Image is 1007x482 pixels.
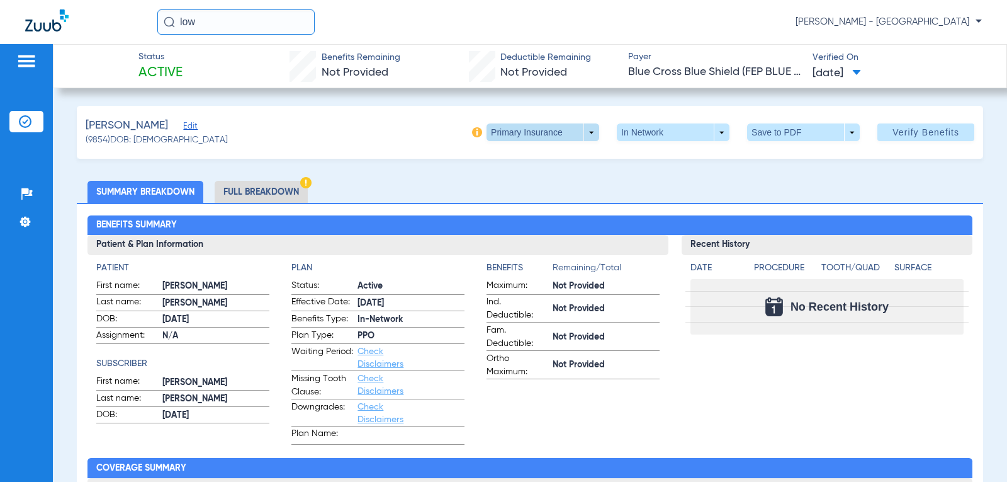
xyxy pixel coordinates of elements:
[291,401,353,426] span: Downgrades:
[157,9,315,35] input: Search for patients
[754,261,816,279] app-breakdown-title: Procedure
[162,393,269,406] span: [PERSON_NAME]
[291,296,353,311] span: Effective Date:
[813,66,861,81] span: [DATE]
[553,280,660,293] span: Not Provided
[86,134,228,147] span: (9854) DOB: [DEMOGRAPHIC_DATA]
[553,302,660,316] span: Not Provided
[894,261,963,279] app-breakdown-title: Surface
[87,181,203,203] li: Summary Breakdown
[183,122,194,134] span: Edit
[162,409,269,422] span: [DATE]
[96,313,158,328] span: DOB:
[357,280,464,293] span: Active
[553,359,660,372] span: Not Provided
[87,458,972,478] h2: Coverage Summary
[96,261,269,275] h4: Patient
[487,261,553,279] app-breakdown-title: Benefits
[690,261,743,279] app-breakdown-title: Date
[162,280,269,293] span: [PERSON_NAME]
[86,118,168,134] span: [PERSON_NAME]
[96,357,269,370] h4: Subscriber
[682,235,972,255] h3: Recent History
[796,16,982,28] span: [PERSON_NAME] - [GEOGRAPHIC_DATA]
[96,279,158,294] span: First name:
[291,372,353,399] span: Missing Tooth Clause:
[821,261,890,275] h4: Tooth/Quad
[357,374,403,396] a: Check Disclaimers
[821,261,890,279] app-breakdown-title: Tooth/Quad
[553,331,660,344] span: Not Provided
[162,376,269,389] span: [PERSON_NAME]
[813,51,986,64] span: Verified On
[894,261,963,275] h4: Surface
[96,329,158,344] span: Assignment:
[357,297,464,310] span: [DATE]
[164,16,175,28] img: Search Icon
[96,296,158,311] span: Last name:
[322,67,388,78] span: Not Provided
[877,123,974,141] button: Verify Benefits
[357,403,403,424] a: Check Disclaimers
[487,123,599,141] button: Primary Insurance
[291,427,353,444] span: Plan Name:
[357,330,464,343] span: PPO
[628,50,802,64] span: Payer
[96,392,158,407] span: Last name:
[322,51,400,64] span: Benefits Remaining
[790,301,889,313] span: No Recent History
[16,54,37,69] img: hamburger-icon
[96,408,158,423] span: DOB:
[472,127,482,137] img: info-icon
[487,279,548,294] span: Maximum:
[25,9,69,32] img: Zuub Logo
[690,261,743,275] h4: Date
[892,127,959,137] span: Verify Benefits
[357,347,403,369] a: Check Disclaimers
[87,215,972,236] h2: Benefits Summary
[617,123,729,141] button: In Network
[357,313,464,326] span: In-Network
[300,177,312,188] img: Hazard
[747,123,860,141] button: Save to PDF
[500,67,567,78] span: Not Provided
[138,50,183,64] span: Status
[96,375,158,390] span: First name:
[487,261,553,275] h4: Benefits
[765,297,783,316] img: Calendar
[162,297,269,310] span: [PERSON_NAME]
[291,279,353,294] span: Status:
[553,261,660,279] span: Remaining/Total
[291,313,353,328] span: Benefits Type:
[291,329,353,344] span: Plan Type:
[291,345,353,370] span: Waiting Period:
[487,324,548,350] span: Fam. Deductible:
[628,64,802,80] span: Blue Cross Blue Shield (FEP BLUE DENTAL)
[162,330,269,343] span: N/A
[487,296,548,322] span: Ind. Deductible:
[87,235,668,255] h3: Patient & Plan Information
[162,313,269,326] span: [DATE]
[138,64,183,82] span: Active
[487,352,548,379] span: Ortho Maximum:
[754,261,816,275] h4: Procedure
[291,261,464,275] h4: Plan
[500,51,591,64] span: Deductible Remaining
[215,181,308,203] li: Full Breakdown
